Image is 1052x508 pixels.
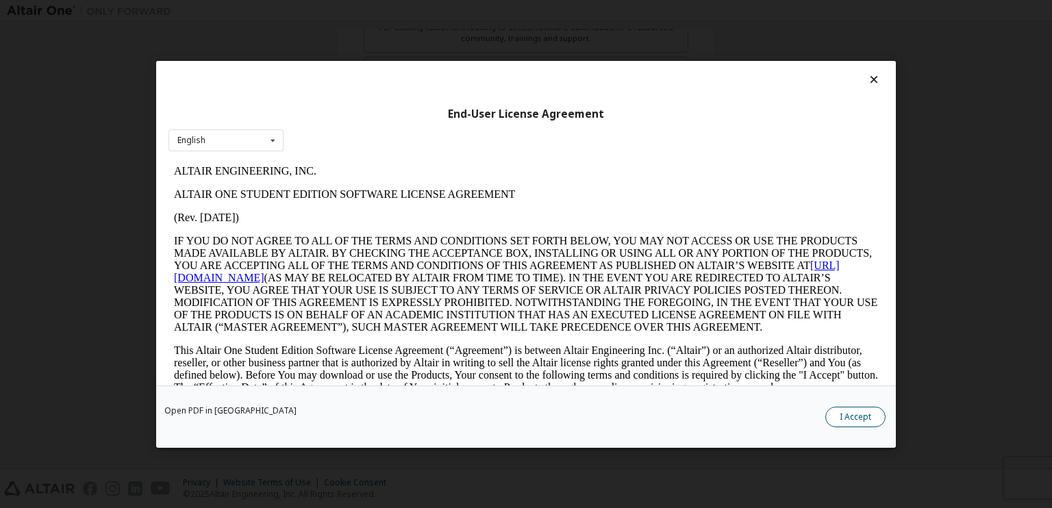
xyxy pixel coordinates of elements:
p: ALTAIR ONE STUDENT EDITION SOFTWARE LICENSE AGREEMENT [5,29,710,41]
p: ALTAIR ENGINEERING, INC. [5,5,710,18]
div: English [177,136,205,144]
p: (Rev. [DATE]) [5,52,710,64]
div: End-User License Agreement [168,107,884,120]
p: IF YOU DO NOT AGREE TO ALL OF THE TERMS AND CONDITIONS SET FORTH BELOW, YOU MAY NOT ACCESS OR USE... [5,75,710,174]
p: This Altair One Student Edition Software License Agreement (“Agreement”) is between Altair Engine... [5,185,710,234]
a: Open PDF in [GEOGRAPHIC_DATA] [164,406,297,414]
a: [URL][DOMAIN_NAME] [5,100,671,124]
button: I Accept [825,406,886,427]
